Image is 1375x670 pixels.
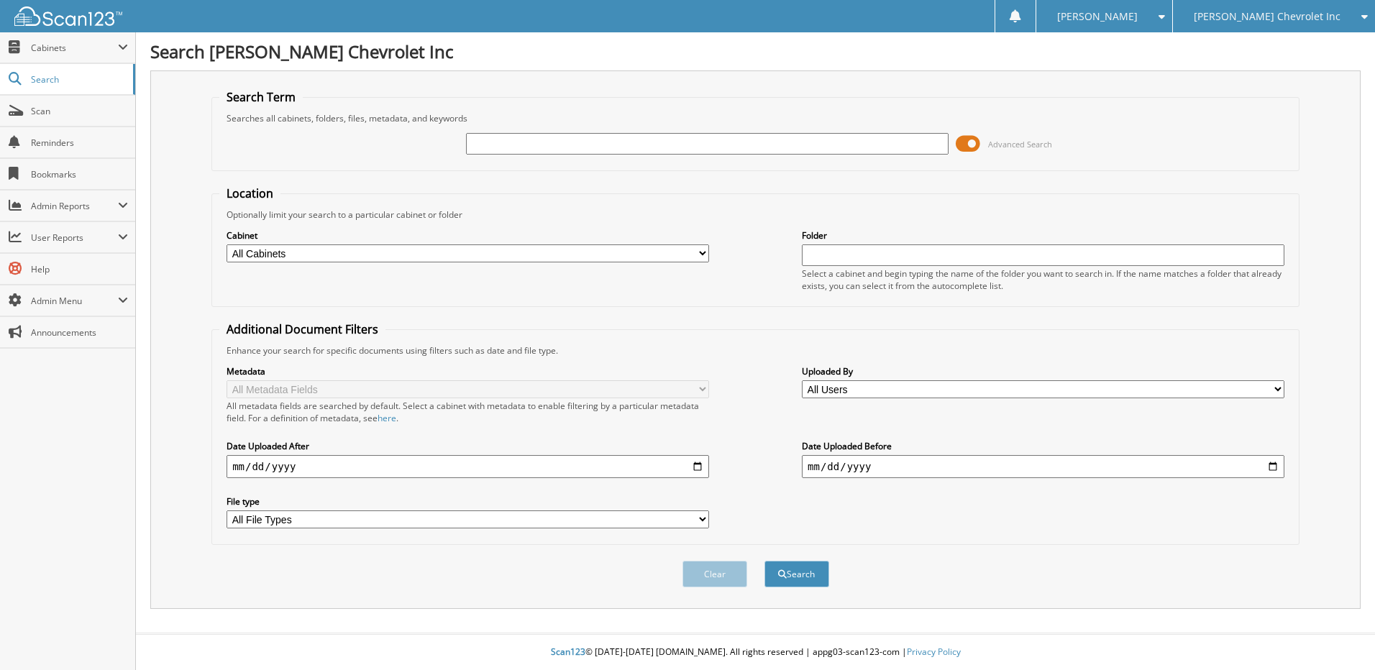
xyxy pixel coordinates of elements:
span: Announcements [31,326,128,339]
a: here [378,412,396,424]
label: Date Uploaded Before [802,440,1284,452]
span: Admin Reports [31,200,118,212]
label: Metadata [227,365,709,377]
button: Search [764,561,829,587]
label: File type [227,495,709,508]
span: Scan [31,105,128,117]
span: Bookmarks [31,168,128,180]
label: Cabinet [227,229,709,242]
span: Reminders [31,137,128,149]
span: Search [31,73,126,86]
label: Folder [802,229,1284,242]
a: Privacy Policy [907,646,961,658]
div: Select a cabinet and begin typing the name of the folder you want to search in. If the name match... [802,267,1284,292]
span: Advanced Search [988,139,1052,150]
legend: Location [219,185,280,201]
img: scan123-logo-white.svg [14,6,122,26]
span: Cabinets [31,42,118,54]
div: © [DATE]-[DATE] [DOMAIN_NAME]. All rights reserved | appg03-scan123-com | [136,635,1375,670]
span: Help [31,263,128,275]
div: Searches all cabinets, folders, files, metadata, and keywords [219,112,1292,124]
div: Enhance your search for specific documents using filters such as date and file type. [219,344,1292,357]
label: Uploaded By [802,365,1284,377]
div: Optionally limit your search to a particular cabinet or folder [219,208,1292,221]
input: end [802,455,1284,478]
input: start [227,455,709,478]
legend: Additional Document Filters [219,321,385,337]
div: All metadata fields are searched by default. Select a cabinet with metadata to enable filtering b... [227,400,709,424]
span: [PERSON_NAME] [1057,12,1138,21]
label: Date Uploaded After [227,440,709,452]
span: User Reports [31,231,118,244]
legend: Search Term [219,89,303,105]
button: Clear [682,561,747,587]
span: [PERSON_NAME] Chevrolet Inc [1194,12,1340,21]
span: Scan123 [551,646,585,658]
span: Admin Menu [31,295,118,307]
h1: Search [PERSON_NAME] Chevrolet Inc [150,40,1361,63]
